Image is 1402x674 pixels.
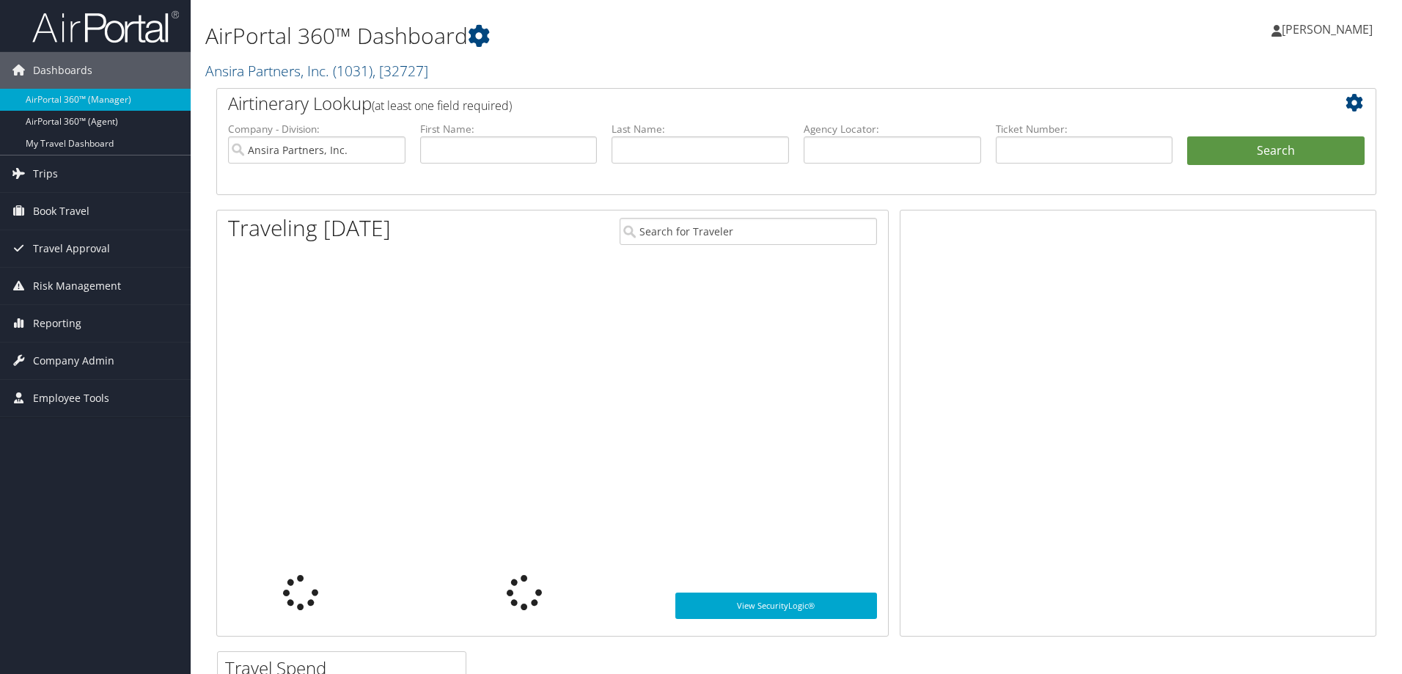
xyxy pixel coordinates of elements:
[1282,21,1373,37] span: [PERSON_NAME]
[333,61,372,81] span: ( 1031 )
[996,122,1173,136] label: Ticket Number:
[1187,136,1365,166] button: Search
[420,122,598,136] label: First Name:
[228,91,1268,116] h2: Airtinerary Lookup
[620,218,877,245] input: Search for Traveler
[372,61,428,81] span: , [ 32727 ]
[32,10,179,44] img: airportal-logo.png
[33,52,92,89] span: Dashboards
[228,122,405,136] label: Company - Division:
[33,305,81,342] span: Reporting
[33,380,109,417] span: Employee Tools
[205,21,994,51] h1: AirPortal 360™ Dashboard
[33,193,89,230] span: Book Travel
[372,98,512,114] span: (at least one field required)
[612,122,789,136] label: Last Name:
[804,122,981,136] label: Agency Locator:
[33,268,121,304] span: Risk Management
[675,593,877,619] a: View SecurityLogic®
[228,213,391,243] h1: Traveling [DATE]
[33,343,114,379] span: Company Admin
[33,230,110,267] span: Travel Approval
[33,155,58,192] span: Trips
[205,61,428,81] a: Ansira Partners, Inc.
[1271,7,1387,51] a: [PERSON_NAME]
